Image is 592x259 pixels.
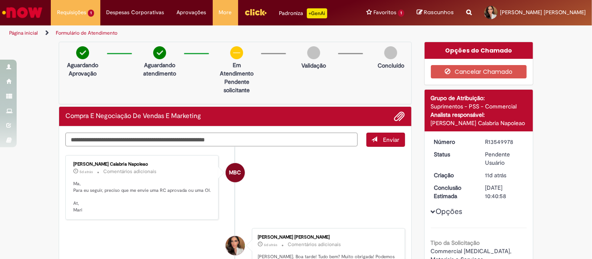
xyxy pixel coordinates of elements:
div: Suprimentos - PSS - Commercial [431,102,527,111]
h2: Compra E Negociação De Vendas E Marketing Histórico de tíquete [65,113,201,120]
p: Pendente solicitante [216,78,257,94]
img: img-circle-grey.png [307,46,320,59]
ul: Trilhas de página [6,25,388,41]
p: Em Atendimento [216,61,257,78]
p: Aguardando Aprovação [62,61,103,78]
span: 1 [398,10,404,17]
p: Aguardando atendimento [139,61,180,78]
button: Cancelar Chamado [431,65,527,78]
a: Formulário de Atendimento [56,30,117,36]
textarea: Digite sua mensagem aqui... [65,133,358,146]
span: Aprovações [177,8,206,17]
div: R13549978 [485,138,524,146]
img: img-circle-grey.png [384,46,397,59]
span: Favoritos [373,8,396,17]
div: Analista responsável: [431,111,527,119]
div: Grupo de Atribuição: [431,94,527,102]
button: Adicionar anexos [394,111,405,122]
p: Concluído [378,61,404,70]
img: circle-minus.png [230,46,243,59]
small: Comentários adicionais [103,168,157,175]
p: +GenAi [307,8,327,18]
span: Requisições [57,8,86,17]
p: Ma, Para eu seguir, preciso que me envie uma RC aprovada ou uma OI. At, Mari [73,181,212,214]
div: Padroniza [279,8,327,18]
div: [PERSON_NAME] Calabria Napoleao [431,119,527,127]
div: 19/09/2025 10:52:39 [485,171,524,179]
span: 11d atrás [485,171,506,179]
div: Marília Espíndola Quintino [226,236,245,255]
span: Despesas Corporativas [107,8,164,17]
img: click_logo_yellow_360x200.png [244,6,267,18]
dt: Conclusão Estimada [428,184,479,200]
a: Página inicial [9,30,38,36]
dt: Criação [428,171,479,179]
img: check-circle-green.png [76,46,89,59]
time: 24/09/2025 15:16:21 [80,169,93,174]
button: Enviar [366,133,405,147]
p: Validação [301,61,326,70]
span: 6d atrás [264,242,277,247]
b: Tipo da Solicitação [431,239,480,246]
small: Comentários adicionais [288,241,341,248]
span: More [219,8,232,17]
div: Pendente Usuário [485,150,524,167]
div: [PERSON_NAME] [PERSON_NAME] [258,235,396,240]
div: Mariana Bracher Calabria Napoleao [226,163,245,182]
span: Rascunhos [424,8,454,16]
div: Opções do Chamado [425,42,533,59]
div: [PERSON_NAME] Calabria Napoleao [73,162,212,167]
dt: Número [428,138,479,146]
time: 24/09/2025 14:06:41 [264,242,277,247]
div: [DATE] 10:40:58 [485,184,524,200]
img: ServiceNow [1,4,44,21]
time: 19/09/2025 10:52:39 [485,171,506,179]
span: 1 [88,10,94,17]
span: MBC [229,163,241,183]
span: Enviar [383,136,400,143]
span: 5d atrás [80,169,93,174]
span: [PERSON_NAME] [PERSON_NAME] [500,9,586,16]
dt: Status [428,150,479,158]
a: Rascunhos [417,9,454,17]
img: check-circle-green.png [153,46,166,59]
